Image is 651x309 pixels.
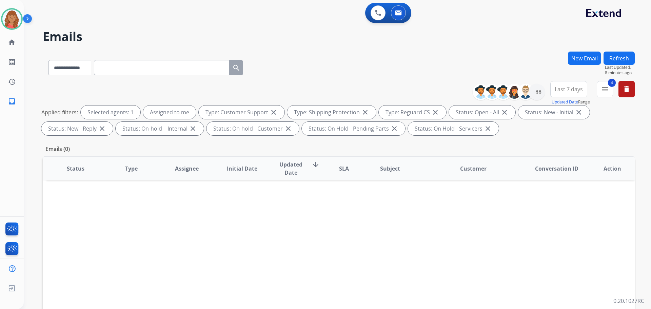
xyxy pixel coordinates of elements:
[460,165,487,173] span: Customer
[2,9,21,28] img: avatar
[535,165,578,173] span: Conversation ID
[8,78,16,86] mat-icon: history
[8,58,16,66] mat-icon: list_alt
[41,108,78,116] p: Applied filters:
[270,108,278,116] mat-icon: close
[529,84,545,100] div: +88
[284,124,292,133] mat-icon: close
[552,99,590,105] span: Range
[623,85,631,93] mat-icon: delete
[339,165,349,173] span: SLA
[232,64,240,72] mat-icon: search
[613,297,644,305] p: 0.20.1027RC
[143,105,196,119] div: Assigned to me
[227,165,257,173] span: Initial Date
[431,108,439,116] mat-icon: close
[608,79,616,87] span: 4
[199,105,284,119] div: Type: Customer Support
[125,165,138,173] span: Type
[518,105,590,119] div: Status: New - Initial
[287,105,376,119] div: Type: Shipping Protection
[98,124,106,133] mat-icon: close
[379,105,446,119] div: Type: Reguard CS
[605,70,635,76] span: 8 minutes ago
[500,108,509,116] mat-icon: close
[8,38,16,46] mat-icon: home
[552,99,578,105] button: Updated Date
[206,122,299,135] div: Status: On-hold - Customer
[605,65,635,70] span: Last Updated:
[604,52,635,65] button: Refresh
[484,124,492,133] mat-icon: close
[43,30,635,43] h2: Emails
[380,165,400,173] span: Subject
[568,52,601,65] button: New Email
[312,160,320,169] mat-icon: arrow_downward
[116,122,204,135] div: Status: On-hold – Internal
[276,160,307,177] span: Updated Date
[579,157,635,180] th: Action
[67,165,84,173] span: Status
[390,124,398,133] mat-icon: close
[601,85,609,93] mat-icon: menu
[43,145,73,153] p: Emails (0)
[408,122,499,135] div: Status: On Hold - Servicers
[361,108,369,116] mat-icon: close
[550,81,587,97] button: Last 7 days
[597,81,613,97] button: 4
[81,105,140,119] div: Selected agents: 1
[41,122,113,135] div: Status: New - Reply
[555,88,583,91] span: Last 7 days
[449,105,515,119] div: Status: Open - All
[575,108,583,116] mat-icon: close
[189,124,197,133] mat-icon: close
[8,97,16,105] mat-icon: inbox
[302,122,405,135] div: Status: On Hold - Pending Parts
[175,165,199,173] span: Assignee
